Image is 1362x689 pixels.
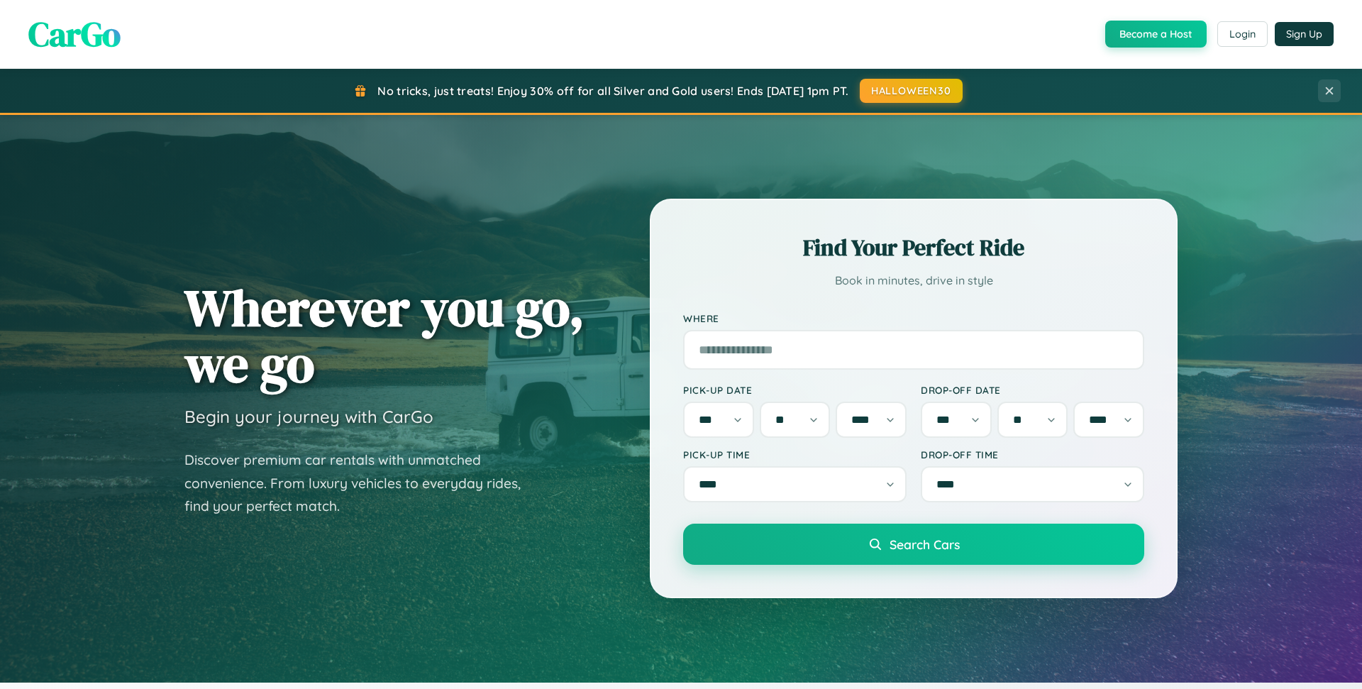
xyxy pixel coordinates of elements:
[683,384,907,396] label: Pick-up Date
[860,79,963,103] button: HALLOWEEN30
[683,524,1144,565] button: Search Cars
[890,536,960,552] span: Search Cars
[1275,22,1334,46] button: Sign Up
[377,84,848,98] span: No tricks, just treats! Enjoy 30% off for all Silver and Gold users! Ends [DATE] 1pm PT.
[683,232,1144,263] h2: Find Your Perfect Ride
[1105,21,1207,48] button: Become a Host
[683,448,907,461] label: Pick-up Time
[184,448,539,518] p: Discover premium car rentals with unmatched convenience. From luxury vehicles to everyday rides, ...
[28,11,121,57] span: CarGo
[921,384,1144,396] label: Drop-off Date
[683,312,1144,324] label: Where
[921,448,1144,461] label: Drop-off Time
[184,406,433,427] h3: Begin your journey with CarGo
[184,280,585,392] h1: Wherever you go, we go
[1217,21,1268,47] button: Login
[683,270,1144,291] p: Book in minutes, drive in style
